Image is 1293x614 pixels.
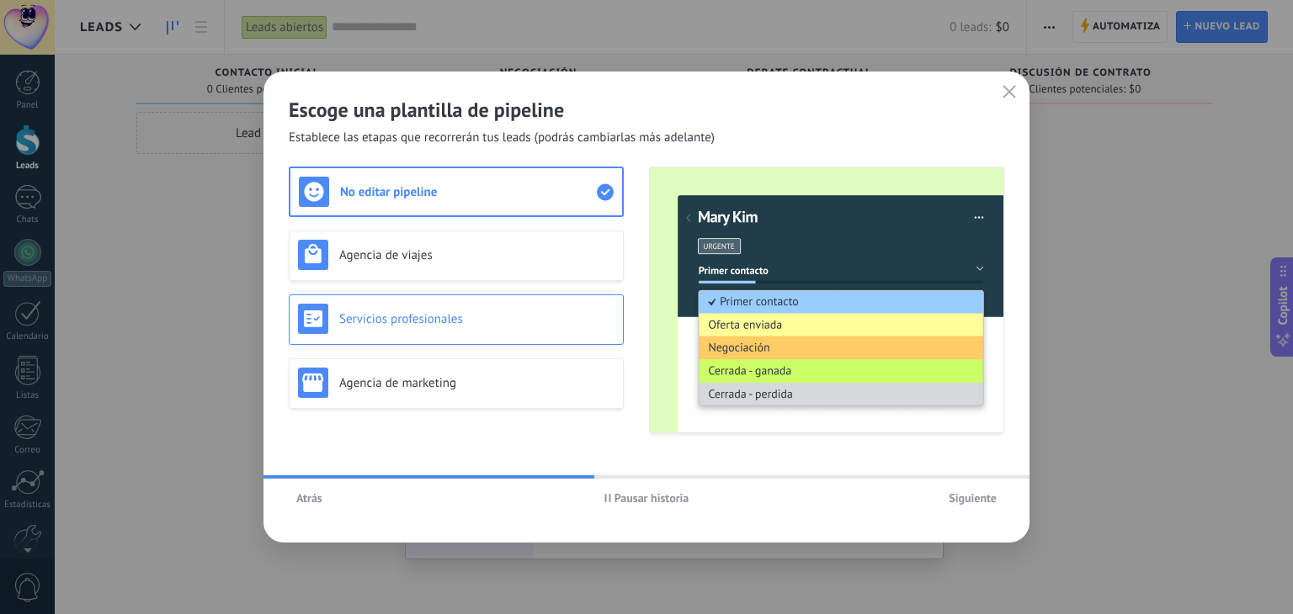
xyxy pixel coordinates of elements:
[615,492,689,504] span: Pausar historia
[339,311,615,327] h3: Servicios profesionales
[296,492,322,504] span: Atrás
[597,485,697,511] button: Pausar historia
[289,130,715,146] span: Establece las etapas que recorrerán tus leads (podrás cambiarlas más adelante)
[340,184,597,200] h3: No editar pipeline
[339,247,615,263] h3: Agencia de viajes
[339,375,615,391] h3: Agencia de marketing
[941,485,1004,511] button: Siguiente
[289,97,1004,123] h2: Escoge una plantilla de pipeline
[289,485,330,511] button: Atrás
[949,492,997,504] span: Siguiente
